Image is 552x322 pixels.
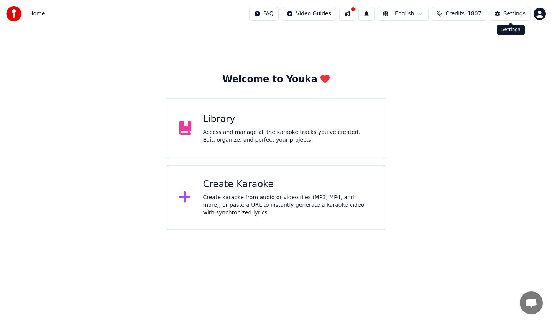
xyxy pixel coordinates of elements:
[203,178,374,191] div: Create Karaoke
[468,10,481,18] span: 1807
[504,10,526,18] div: Settings
[490,7,531,21] button: Settings
[6,6,21,21] img: youka
[203,129,374,144] div: Access and manage all the karaoke tracks you’ve created. Edit, organize, and perfect your projects.
[203,194,374,217] div: Create karaoke from audio or video files (MP3, MP4, and more), or paste a URL to instantly genera...
[282,7,336,21] button: Video Guides
[446,10,465,18] span: Credits
[432,7,486,21] button: Credits1807
[520,291,543,314] div: Open chat
[497,25,525,35] div: Settings
[222,74,330,86] div: Welcome to Youka
[29,10,45,18] span: Home
[29,10,45,18] nav: breadcrumb
[249,7,279,21] button: FAQ
[203,113,374,126] div: Library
